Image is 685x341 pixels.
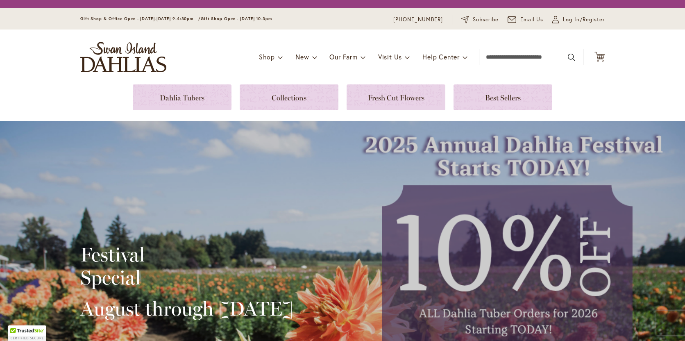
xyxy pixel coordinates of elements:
[259,52,275,61] span: Shop
[80,297,293,320] h2: August through [DATE]
[568,51,575,64] button: Search
[295,52,309,61] span: New
[461,16,499,24] a: Subscribe
[80,16,201,21] span: Gift Shop & Office Open - [DATE]-[DATE] 9-4:30pm /
[473,16,499,24] span: Subscribe
[378,52,402,61] span: Visit Us
[552,16,605,24] a: Log In/Register
[329,52,357,61] span: Our Farm
[201,16,272,21] span: Gift Shop Open - [DATE] 10-3pm
[508,16,544,24] a: Email Us
[520,16,544,24] span: Email Us
[422,52,460,61] span: Help Center
[393,16,443,24] a: [PHONE_NUMBER]
[80,42,166,72] a: store logo
[563,16,605,24] span: Log In/Register
[80,243,293,289] h2: Festival Special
